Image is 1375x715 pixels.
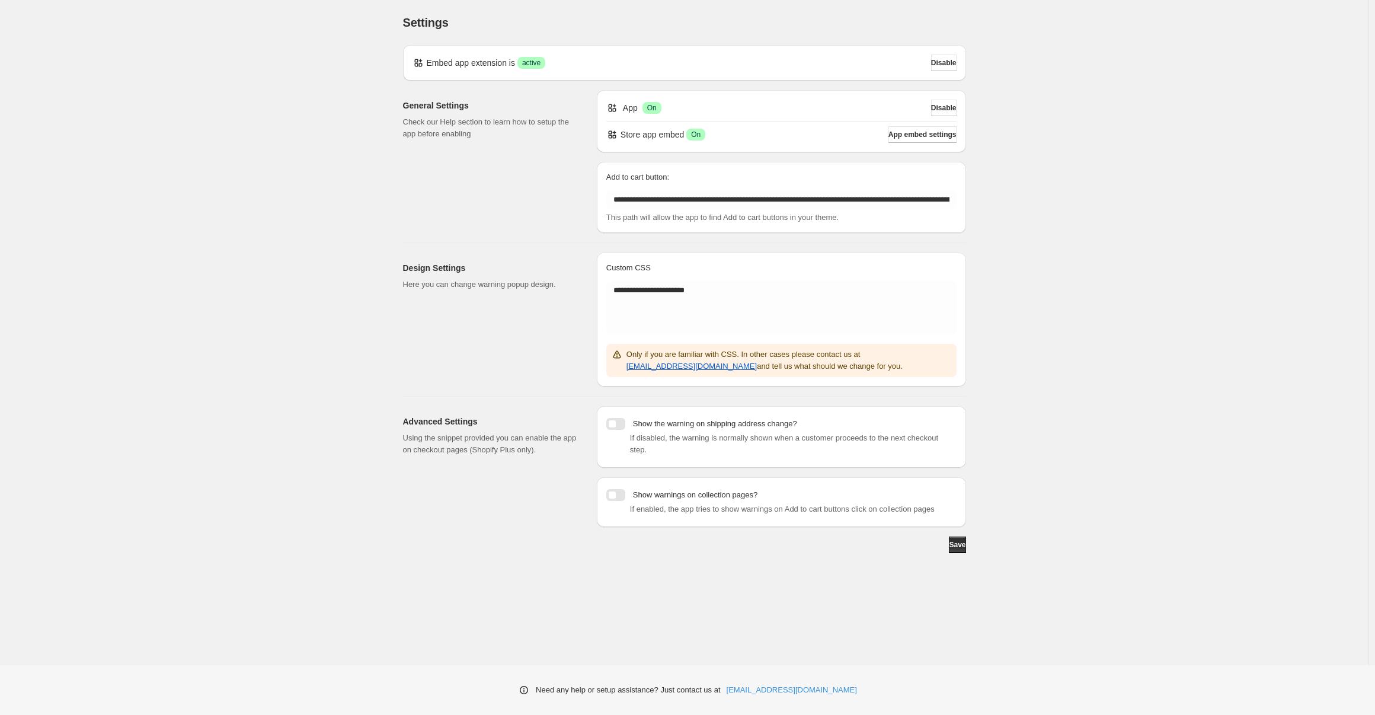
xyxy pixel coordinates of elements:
p: Store app embed [621,129,684,141]
span: On [647,103,657,113]
p: Only if you are familiar with CSS. In other cases please contact us at and tell us what should we... [626,349,952,372]
span: Add to cart button: [606,173,669,181]
span: Save [949,540,965,550]
p: Show the warning on shipping address change? [633,418,797,430]
button: App embed settings [888,126,957,143]
span: Disable [931,103,957,113]
span: This path will allow the app to find Add to cart buttons in your theme. [606,213,839,222]
a: [EMAIL_ADDRESS][DOMAIN_NAME] [626,362,757,371]
span: If disabled, the warning is normally shown when a customer proceeds to the next checkout step. [630,433,938,454]
span: On [691,130,701,139]
a: [EMAIL_ADDRESS][DOMAIN_NAME] [727,684,857,696]
span: Custom CSS [606,263,651,272]
button: Disable [931,100,957,116]
p: App [623,102,638,114]
p: Embed app extension is [427,57,515,69]
p: Using the snippet provided you can enable the app on checkout pages (Shopify Plus only). [403,432,578,456]
span: Settings [403,16,449,29]
p: Check our Help section to learn how to setup the app before enabling [403,116,578,140]
span: If enabled, the app tries to show warnings on Add to cart buttons click on collection pages [630,505,935,513]
span: App embed settings [888,130,957,139]
button: Disable [931,55,957,71]
h2: General Settings [403,100,578,111]
span: active [522,58,541,68]
h2: Advanced Settings [403,416,578,427]
span: Disable [931,58,957,68]
h2: Design Settings [403,262,578,274]
p: Show warnings on collection pages? [633,489,757,501]
button: Save [949,537,965,553]
p: Here you can change warning popup design. [403,279,578,291]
